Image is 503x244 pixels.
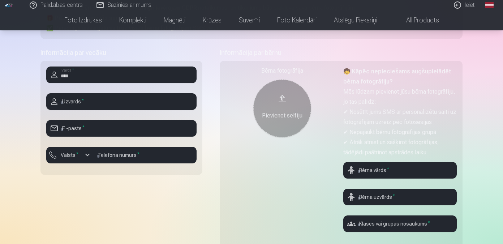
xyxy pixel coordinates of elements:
[225,67,339,75] div: Bērna fotogrāfija
[343,107,457,127] p: ✔ Nosūtīt jums SMS ar personalizētu saiti uz fotogrāfijām uzreiz pēc fotosesijas
[220,48,463,58] h5: Informācija par bērnu
[261,111,304,120] div: Pievienot selfiju
[253,80,311,137] button: Pievienot selfiju
[111,10,155,30] a: Komplekti
[343,87,457,107] p: Mēs lūdzam pievienot jūsu bērna fotogrāfiju, jo tas palīdz:
[194,10,230,30] a: Krūzes
[386,10,448,30] a: All products
[56,10,111,30] a: Foto izdrukas
[343,68,451,85] strong: 🧒 Kāpēc nepieciešams augšupielādēt bērna fotogrāfiju?
[343,127,457,137] p: ✔ Nepajaukt bērnu fotogrāfijas grupā
[155,10,194,30] a: Magnēti
[343,137,457,158] p: ✔ Ātrāk atrast un sašķirot fotogrāfijas, tādējādi paātrinot apstrādes laiku
[5,3,13,7] img: /fa1
[46,147,93,163] button: Valsts*
[268,10,325,30] a: Foto kalendāri
[230,10,268,30] a: Suvenīri
[40,48,202,58] h5: Informācija par vecāku
[325,10,386,30] a: Atslēgu piekariņi
[58,151,81,159] label: Valsts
